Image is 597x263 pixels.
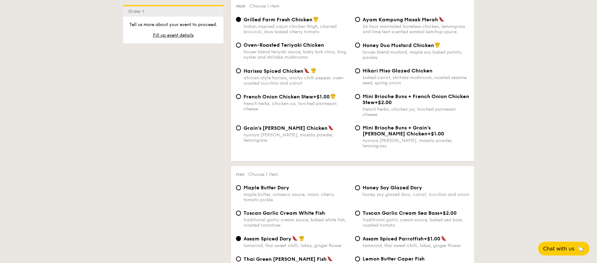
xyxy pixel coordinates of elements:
img: icon-chef-hat.a58ddaea.svg [313,16,319,22]
div: house-blend mustard, maple soy baked potato, parsley [363,50,469,60]
span: Grain's [PERSON_NAME] Chicken [244,125,327,131]
span: Tuscan Garlic Cream White Fish [244,210,325,216]
input: Grain's [PERSON_NAME] Chickennyonya [PERSON_NAME], masala powder, lemongrass [236,125,241,130]
span: Honey Duo Mustard Chicken [363,42,434,48]
div: house-blend teriyaki sauce, baby bok choy, king oyster and shiitake mushrooms [244,49,350,60]
input: Lemon Butter Caper Fishcaper, italian parsley, dill, lemon [355,256,360,261]
span: Lemon Butter Caper Fish [363,256,425,262]
input: Ayam Kampung Masak Merah24 hour marinated boneless chicken, lemongrass and lime leaf scented samb... [355,17,360,22]
input: Maple Butter Dorymaple butter, romesco sauce, raisin, cherry tomato pickle [236,185,241,190]
span: Grilled Farm Fresh Chicken [244,17,312,23]
img: icon-chef-hat.a58ddaea.svg [311,68,317,73]
img: icon-spicy.37a8142b.svg [292,235,298,241]
span: Oven-Roasted Teriyaki Chicken [244,42,324,48]
span: Tuscan Garlic Cream Sea Bass [363,210,439,216]
span: Assam Spiced Dory [244,236,291,242]
input: Assam Spiced Dorytamarind, thai sweet chilli, laksa, ginger flower [236,236,241,241]
span: Maple Butter Dory [244,185,289,191]
img: icon-spicy.37a8142b.svg [328,125,334,130]
img: icon-chef-hat.a58ddaea.svg [435,42,440,48]
span: Choose 1 item [248,172,278,177]
div: nyonya [PERSON_NAME], masala powder, lemongrass [244,132,350,143]
button: Chat with us🦙 [538,242,589,255]
span: +$2.00 [374,99,392,105]
span: Meat [236,4,246,8]
span: Hikari Miso Glazed Chicken [363,68,432,74]
div: maple butter, romesco sauce, raisin, cherry tomato pickle [244,192,350,203]
div: traditional garlic cream sauce, baked sea bass, roasted tomato [363,217,469,228]
span: Harissa Spiced Chicken [244,68,303,74]
span: Choose 1 item [249,3,279,9]
input: Harissa Spiced Chickenafrican-style harissa, ancho chilli pepper, oven-roasted zucchini and carrot [236,68,241,73]
input: Thai Green [PERSON_NAME] Fishartisanal green [PERSON_NAME] paste, smashed lemongrass, poached che... [236,256,241,261]
div: 24 hour marinated boneless chicken, lemongrass and lime leaf scented sambal ketchup sauce [363,24,469,34]
div: traditional garlic cream sauce, baked white fish, roasted tomatoes [244,217,350,228]
div: baked carrot, shiitake mushroom, roasted sesame seed, spring onion [363,75,469,86]
input: Assam Spiced Parrotfish+$1.00tamarind, thai sweet chilli, laksa, ginger flower [355,236,360,241]
div: nyonya [PERSON_NAME], masala powder, lemongrass [363,138,469,149]
span: Mini Brioche Buns + French Onion Chicken Stew [363,93,469,105]
span: Fish [236,172,244,177]
input: Hikari Miso Glazed Chickenbaked carrot, shiitake mushroom, roasted sesame seed, spring onion [355,68,360,73]
div: french herbs, chicken jus, torched parmesan cheese [244,101,350,112]
img: icon-spicy.37a8142b.svg [441,235,447,241]
div: honey soy glazed dory, carrot, zucchini and onion [363,192,469,197]
span: Mini Brioche Buns + Grain's [PERSON_NAME] Chicken [363,125,431,137]
img: icon-spicy.37a8142b.svg [304,68,310,73]
img: icon-chef-hat.a58ddaea.svg [330,93,336,99]
div: tamarind, thai sweet chilli, laksa, ginger flower [244,243,350,248]
span: Thai Green [PERSON_NAME] Fish [244,256,327,262]
input: Mini Brioche Buns + French Onion Chicken Stew+$2.00french herbs, chicken jus, torched parmesan ch... [355,94,360,99]
span: +$1.00 [424,236,440,242]
input: Honey Duo Mustard Chickenhouse-blend mustard, maple soy baked potato, parsley [355,43,360,48]
img: icon-spicy.37a8142b.svg [327,256,333,261]
span: Fill up event details [153,33,194,38]
div: african-style harissa, ancho chilli pepper, oven-roasted zucchini and carrot [244,75,350,86]
span: Honey Soy Glazed Dory [363,185,422,191]
input: Tuscan Garlic Cream Sea Bass+$2.00traditional garlic cream sauce, baked sea bass, roasted tomato [355,211,360,216]
span: +$1.00 [313,94,330,100]
span: Order 1 [128,9,147,14]
div: tamarind, thai sweet chilli, laksa, ginger flower [363,243,469,248]
span: French Onion Chicken Stew [244,94,313,100]
input: French Onion Chicken Stew+$1.00french herbs, chicken jus, torched parmesan cheese [236,94,241,99]
span: +$2.00 [439,210,457,216]
span: 🦙 [577,245,584,252]
p: Tell us more about your event to proceed. [128,22,218,28]
input: Oven-Roasted Teriyaki Chickenhouse-blend teriyaki sauce, baby bok choy, king oyster and shiitake ... [236,43,241,48]
div: french herbs, chicken jus, torched parmesan cheese [363,107,469,117]
img: icon-chef-hat.a58ddaea.svg [299,235,305,241]
span: Assam Spiced Parrotfish [363,236,424,242]
span: Chat with us [543,246,574,252]
div: Indian inspired cajun chicken thigh, charred broccoli, slow baked cherry tomato [244,24,350,34]
span: +$1.00 [427,131,444,137]
input: Mini Brioche Buns + Grain's [PERSON_NAME] Chicken+$1.00nyonya [PERSON_NAME], masala powder, lemon... [355,125,360,130]
span: Ayam Kampung Masak Merah [363,17,438,23]
input: Honey Soy Glazed Doryhoney soy glazed dory, carrot, zucchini and onion [355,185,360,190]
img: icon-spicy.37a8142b.svg [439,16,444,22]
input: Tuscan Garlic Cream White Fishtraditional garlic cream sauce, baked white fish, roasted tomatoes [236,211,241,216]
input: Grilled Farm Fresh ChickenIndian inspired cajun chicken thigh, charred broccoli, slow baked cherr... [236,17,241,22]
